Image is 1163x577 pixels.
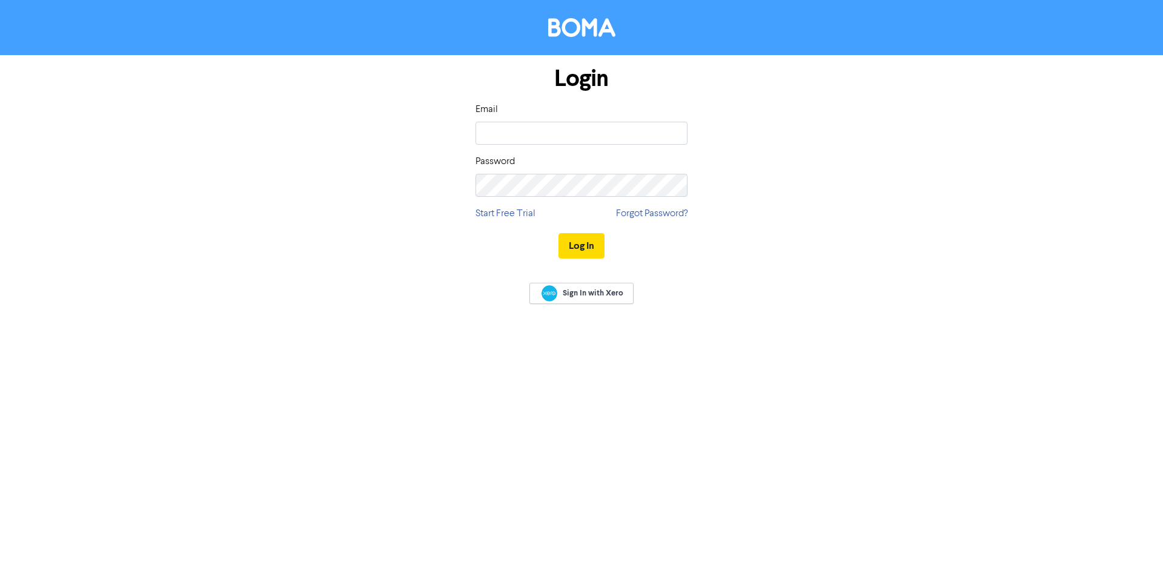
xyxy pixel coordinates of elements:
[475,154,515,169] label: Password
[475,102,498,117] label: Email
[475,206,535,221] a: Start Free Trial
[475,65,688,93] h1: Login
[529,283,634,304] a: Sign In with Xero
[1102,519,1163,577] iframe: Chat Widget
[542,285,557,302] img: Xero logo
[563,288,623,298] span: Sign In with Xero
[548,18,615,37] img: BOMA Logo
[558,233,605,259] button: Log In
[616,206,688,221] a: Forgot Password?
